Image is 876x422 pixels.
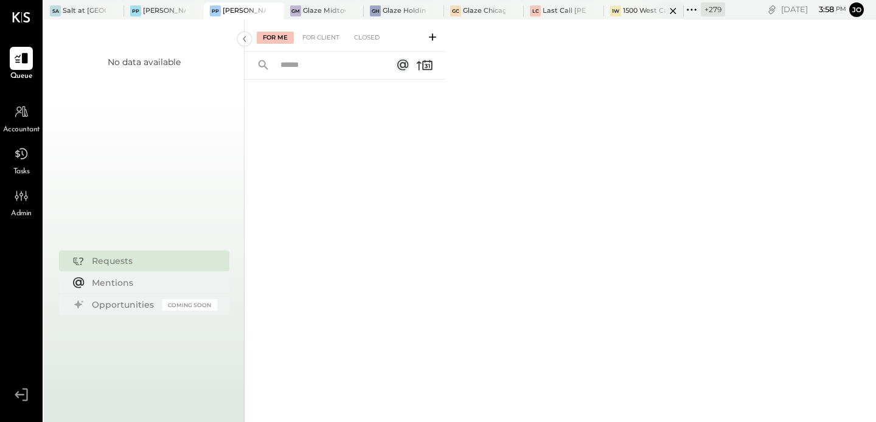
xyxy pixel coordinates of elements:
div: 1500 West Capital LP [623,6,666,16]
a: Tasks [1,142,42,178]
div: copy link [766,3,778,16]
span: Accountant [3,125,40,136]
div: [DATE] [781,4,846,15]
div: Sa [50,5,61,16]
div: LC [530,5,541,16]
span: Queue [10,71,33,82]
div: GC [450,5,461,16]
div: PP [210,5,221,16]
a: Admin [1,184,42,220]
div: Opportunities [92,299,156,311]
span: Admin [11,209,32,220]
div: [PERSON_NAME] Pizza- TCU [143,6,186,16]
div: Mentions [92,277,211,289]
div: Glaze Holdings - Glaze Teriyaki Holdings LLC [383,6,426,16]
div: No data available [108,56,181,68]
button: Jo [849,2,864,17]
div: Closed [348,32,386,44]
div: Glaze Midtown East - Glaze Lexington One LLC [303,6,346,16]
div: Glaze Chicago Ghost - West River Rice LLC [463,6,506,16]
a: Accountant [1,100,42,136]
a: Queue [1,47,42,82]
div: GH [370,5,381,16]
div: Salt at [GEOGRAPHIC_DATA] [63,6,106,16]
span: pm [836,5,846,13]
span: Tasks [13,167,30,178]
div: For Client [296,32,346,44]
div: + 279 [701,2,725,16]
div: Last Call [PERSON_NAME], LLC [543,6,586,16]
div: Coming Soon [162,299,217,311]
div: PP [130,5,141,16]
div: For Me [257,32,294,44]
div: GM [290,5,301,16]
div: [PERSON_NAME] Pizza- Sycamore [223,6,266,16]
span: 3 : 58 [810,4,834,15]
div: 1W [610,5,621,16]
div: Requests [92,255,211,267]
